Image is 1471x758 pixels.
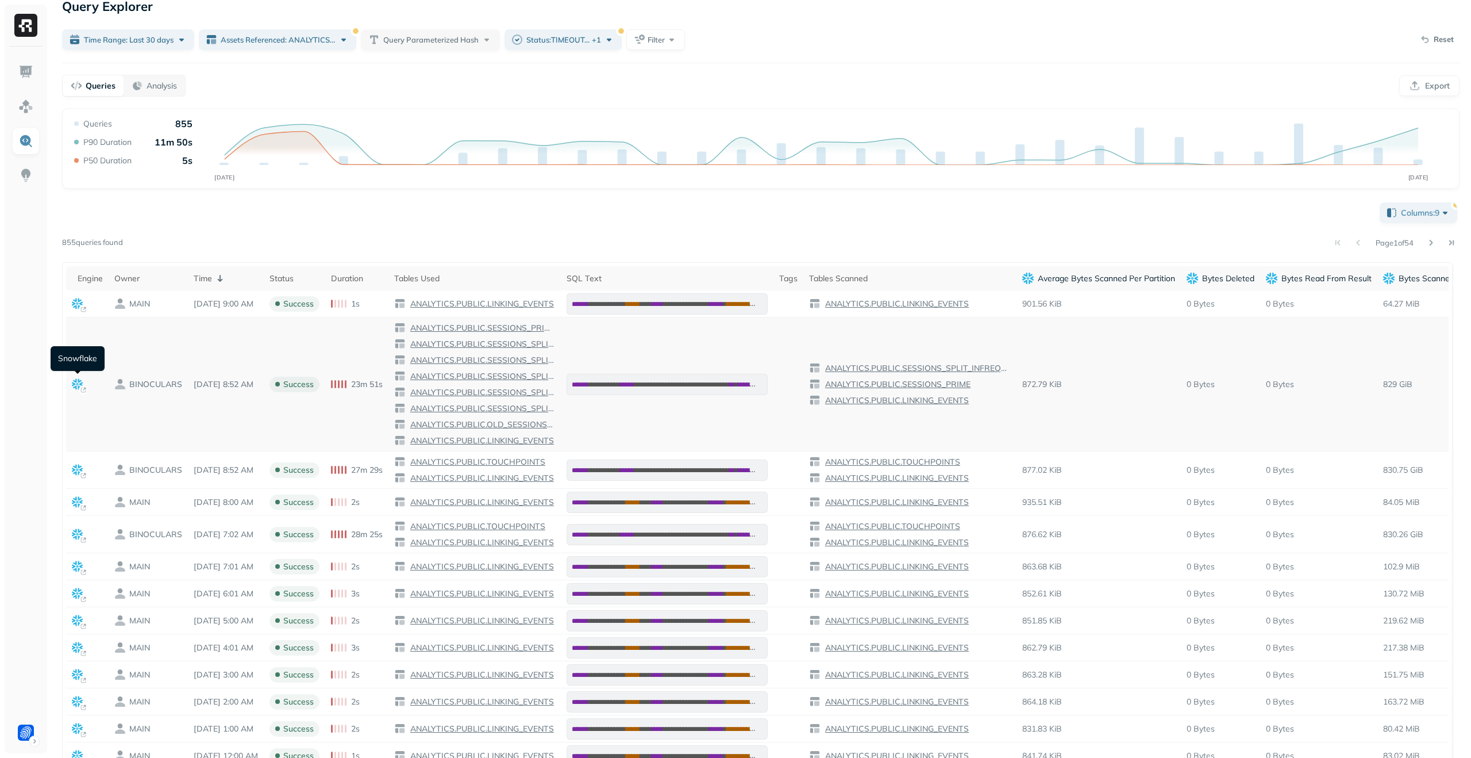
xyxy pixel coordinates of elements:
td: 0 Bytes [1181,688,1260,715]
td: 0 Bytes [1181,451,1260,489]
p: 855 queries found [62,237,123,248]
td: 80.42 MiB [1377,715,1460,742]
p: Queries [86,81,115,91]
p: 5s [182,155,192,166]
td: 0 Bytes [1260,688,1377,715]
p: 2s [351,723,360,734]
td: 0 Bytes [1181,715,1260,742]
p: success [283,696,314,707]
p: ANALYTICS.PUBLIC.LINKING_EVENTS [823,696,969,707]
p: 2s [351,615,360,626]
p: success [283,723,314,734]
img: table [809,588,821,599]
img: table [809,298,821,309]
a: ANALYTICS.PUBLIC.LINKING_EVENTS [406,537,554,548]
p: 27m 29s [351,465,383,476]
tspan: [DATE] [1408,174,1428,181]
p: ANALYTICS.PUBLIC.SESSIONS_PRIME [823,379,971,390]
p: BINOCULARS [129,529,182,540]
div: Tags [779,273,798,284]
td: 852.61 KiB [1016,580,1181,607]
a: ANALYTICS.PUBLIC.LINKING_EVENTS [821,473,969,484]
img: table [394,354,406,366]
td: 863.28 KiB [1016,661,1181,688]
a: ANALYTICS.PUBLIC.LINKING_EVENTS [821,696,969,707]
p: MAIN [129,561,150,572]
td: 830.26 GiB [1377,516,1460,553]
p: ANALYTICS.PUBLIC.LINKING_EVENTS [823,395,969,406]
img: table [394,588,406,599]
p: success [283,497,314,508]
p: Sep 17, 2025 5:00 AM [194,615,258,626]
p: Sep 17, 2025 9:00 AM [194,298,258,309]
p: BINOCULARS [129,465,182,476]
a: ANALYTICS.PUBLIC.SESSIONS_SPLIT_INFREQUENT [821,363,1011,374]
div: Engine [78,273,103,284]
img: table [394,403,406,414]
p: success [283,298,314,309]
td: 0 Bytes [1181,580,1260,607]
p: 1s [351,298,360,309]
p: ANALYTICS.PUBLIC.LINKING_EVENTS [823,473,969,484]
p: Bytes Deleted [1202,273,1254,284]
img: Query Explorer [18,133,33,148]
td: 829 GiB [1377,317,1460,451]
p: ANALYTICS.PUBLIC.LINKING_EVENTS [408,723,554,734]
td: 0 Bytes [1260,451,1377,489]
p: Page 1 of 54 [1376,238,1414,248]
img: table [394,298,406,309]
p: MAIN [129,497,150,508]
p: Sep 17, 2025 4:01 AM [194,642,258,653]
td: 0 Bytes [1181,634,1260,661]
img: table [394,456,406,468]
p: ANALYTICS.PUBLIC.LINKING_EVENTS [408,696,554,707]
a: ANALYTICS.PUBLIC.SESSIONS_SPLIT_FREQUENT [406,355,555,366]
p: ANALYTICS.PUBLIC.LINKING_EVENTS [823,642,969,653]
p: Sep 17, 2025 3:00 AM [194,669,258,680]
p: ANALYTICS.PUBLIC.LINKING_EVENTS [823,298,969,309]
td: 219.62 MiB [1377,607,1460,634]
p: Sep 17, 2025 2:00 AM [194,696,258,707]
a: ANALYTICS.PUBLIC.LINKING_EVENTS [821,497,969,508]
a: ANALYTICS.PUBLIC.LINKING_EVENTS [406,588,554,599]
img: table [394,419,406,430]
td: 862.79 KiB [1016,634,1181,661]
span: Query Parameterized Hash [383,35,479,45]
img: table [394,370,406,382]
p: ANALYTICS.PUBLIC.LINKING_EVENTS [823,669,969,680]
img: table [809,378,821,390]
td: 0 Bytes [1260,489,1377,516]
p: ANALYTICS.PUBLIC.SESSIONS_SPLIT_INFREQUENT [823,363,1011,374]
td: 64.27 MiB [1377,290,1460,317]
p: success [283,588,314,599]
td: 0 Bytes [1181,489,1260,516]
p: ANALYTICS.PUBLIC.LINKING_EVENTS [823,497,969,508]
p: 28m 25s [351,529,383,540]
div: Status [269,273,319,284]
a: ANALYTICS.PUBLIC.SESSIONS_PRIME [406,323,555,334]
p: 855 [175,118,192,129]
p: ANALYTICS.PUBLIC.LINKING_EVENTS [408,588,554,599]
img: table [809,395,821,406]
img: table [394,642,406,653]
p: Analysis [147,81,177,91]
td: 901.56 KiB [1016,290,1181,317]
p: success [283,642,314,653]
a: ANALYTICS.PUBLIC.LINKING_EVENTS [406,642,554,653]
p: 2s [351,497,360,508]
td: 0 Bytes [1181,516,1260,553]
div: Tables Used [394,273,555,284]
a: ANALYTICS.PUBLIC.LINKING_EVENTS [821,561,969,572]
td: 0 Bytes [1181,661,1260,688]
a: ANALYTICS.PUBLIC.OLD_SESSIONS_DATA_KEPT_FOR_SPLIT_RETENTION [406,419,555,430]
img: table [394,723,406,734]
td: 102.9 MiB [1377,553,1460,580]
p: MAIN [129,642,150,653]
img: table [394,386,406,398]
p: Sep 17, 2025 7:02 AM [194,529,258,540]
img: Dashboard [18,64,33,79]
td: 163.72 MiB [1377,688,1460,715]
td: 0 Bytes [1181,290,1260,317]
p: MAIN [129,298,150,309]
td: 876.62 KiB [1016,516,1181,553]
